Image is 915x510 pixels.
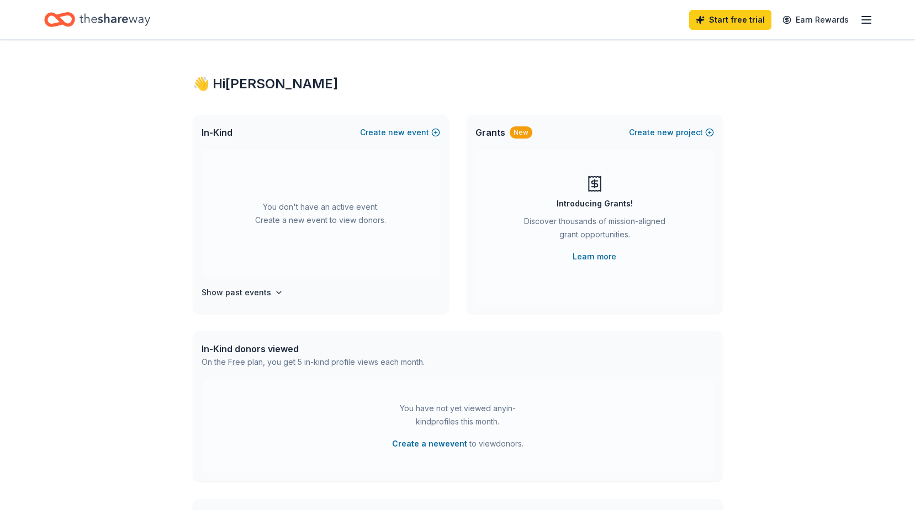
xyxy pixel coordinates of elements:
[776,10,855,30] a: Earn Rewards
[689,10,771,30] a: Start free trial
[573,250,616,263] a: Learn more
[389,402,527,428] div: You have not yet viewed any in-kind profiles this month.
[392,437,467,450] button: Create a newevent
[202,286,283,299] button: Show past events
[202,126,232,139] span: In-Kind
[475,126,505,139] span: Grants
[193,75,723,93] div: 👋 Hi [PERSON_NAME]
[392,437,523,450] span: to view donors .
[629,126,714,139] button: Createnewproject
[44,7,150,33] a: Home
[202,355,425,369] div: On the Free plan, you get 5 in-kind profile views each month.
[202,150,440,277] div: You don't have an active event. Create a new event to view donors.
[557,197,633,210] div: Introducing Grants!
[202,286,271,299] h4: Show past events
[360,126,440,139] button: Createnewevent
[202,342,425,355] div: In-Kind donors viewed
[520,215,670,246] div: Discover thousands of mission-aligned grant opportunities.
[388,126,405,139] span: new
[657,126,674,139] span: new
[510,126,532,139] div: New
